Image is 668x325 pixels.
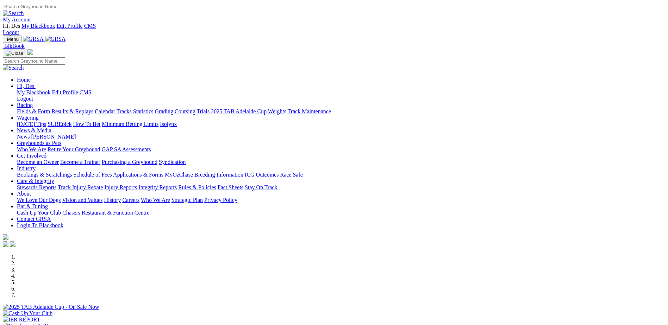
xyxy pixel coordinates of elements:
[17,83,34,89] span: Hi, Des
[60,159,100,165] a: Become a Trainer
[17,121,665,127] div: Wagering
[17,127,51,133] a: News & Media
[21,23,55,29] a: My Blackbook
[3,50,26,57] button: Toggle navigation
[133,108,154,114] a: Statistics
[3,57,65,65] input: Search
[113,172,163,178] a: Applications & Forms
[194,172,243,178] a: Breeding Information
[218,184,243,190] a: Fact Sheets
[17,83,36,89] a: Hi, Des
[141,197,170,203] a: Who We Are
[17,210,61,216] a: Cash Up Your Club
[23,36,44,42] img: GRSA
[288,108,331,114] a: Track Maintenance
[3,10,24,17] img: Search
[102,159,157,165] a: Purchasing a Greyhound
[280,172,302,178] a: Race Safe
[17,96,33,102] a: Logout
[17,134,665,140] div: News & Media
[204,197,237,203] a: Privacy Policy
[102,146,151,152] a: GAP SA Assessments
[17,140,61,146] a: Greyhounds as Pets
[3,36,21,43] button: Toggle navigation
[196,108,210,114] a: Trials
[175,108,195,114] a: Coursing
[3,317,40,323] img: IER REPORT
[17,197,61,203] a: We Love Our Dogs
[138,184,177,190] a: Integrity Reports
[17,134,30,140] a: News
[17,178,54,184] a: Care & Integrity
[58,184,103,190] a: Track Injury Rebate
[178,184,216,190] a: Rules & Policies
[17,191,31,197] a: About
[17,102,33,108] a: Racing
[48,121,71,127] a: SUREpick
[3,43,25,49] a: BlkBook
[45,36,66,42] img: GRSA
[3,65,24,71] img: Search
[17,89,51,95] a: My Blackbook
[211,108,267,114] a: 2025 TAB Adelaide Cup
[10,241,15,247] img: twitter.svg
[17,115,39,121] a: Wagering
[17,108,665,115] div: Racing
[6,51,23,56] img: Close
[3,17,31,23] a: My Account
[84,23,96,29] a: CMS
[17,203,48,209] a: Bar & Dining
[62,197,102,203] a: Vision and Values
[51,108,93,114] a: Results & Replays
[3,310,52,317] img: Cash Up Your Club
[268,108,286,114] a: Weights
[17,184,56,190] a: Stewards Reports
[17,210,665,216] div: Bar & Dining
[17,165,36,171] a: Industry
[62,210,149,216] a: Chasers Restaurant & Function Centre
[3,234,8,240] img: logo-grsa-white.png
[122,197,139,203] a: Careers
[3,23,20,29] span: Hi, Des
[102,121,158,127] a: Minimum Betting Limits
[17,159,59,165] a: Become an Owner
[17,121,46,127] a: [DATE] Tips
[56,23,82,29] a: Edit Profile
[17,184,665,191] div: Care & Integrity
[17,146,665,153] div: Greyhounds as Pets
[17,222,63,228] a: Login To Blackbook
[165,172,193,178] a: MyOzChase
[17,159,665,165] div: Get Involved
[155,108,173,114] a: Grading
[17,77,31,83] a: Home
[17,172,665,178] div: Industry
[27,49,33,55] img: logo-grsa-white.png
[245,172,279,178] a: ICG Outcomes
[17,216,51,222] a: Contact GRSA
[104,184,137,190] a: Injury Reports
[3,304,99,310] img: 2025 TAB Adelaide Cup - On Sale Now
[4,43,25,49] span: BlkBook
[73,172,112,178] a: Schedule of Fees
[159,159,186,165] a: Syndication
[17,172,72,178] a: Bookings & Scratchings
[80,89,92,95] a: CMS
[3,23,665,36] div: My Account
[95,108,115,114] a: Calendar
[171,197,203,203] a: Strategic Plan
[17,153,46,159] a: Get Involved
[160,121,177,127] a: Isolynx
[17,108,50,114] a: Fields & Form
[48,146,100,152] a: Retire Your Greyhound
[117,108,132,114] a: Tracks
[3,29,19,35] a: Logout
[3,241,8,247] img: facebook.svg
[17,146,46,152] a: Who We Are
[245,184,277,190] a: Stay On Track
[7,37,19,42] span: Menu
[73,121,101,127] a: How To Bet
[104,197,121,203] a: History
[17,89,665,102] div: Hi, Des
[17,197,665,203] div: About
[31,134,76,140] a: [PERSON_NAME]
